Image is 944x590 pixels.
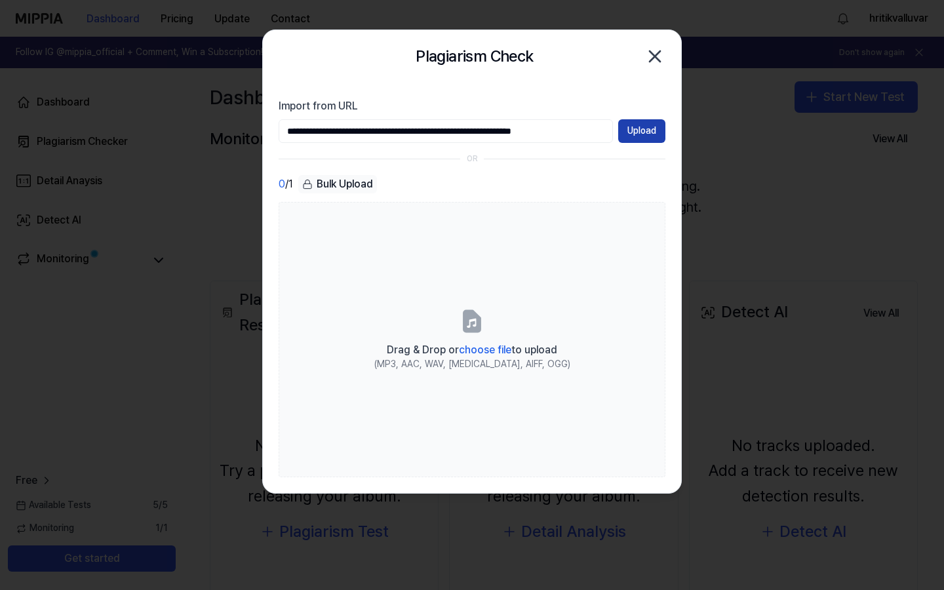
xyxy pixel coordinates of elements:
div: / 1 [279,175,293,194]
h2: Plagiarism Check [416,44,533,69]
span: 0 [279,176,285,192]
div: (MP3, AAC, WAV, [MEDICAL_DATA], AIFF, OGG) [374,358,570,371]
div: OR [467,153,478,165]
div: Bulk Upload [298,175,377,193]
span: choose file [459,344,511,356]
button: Bulk Upload [298,175,377,194]
span: Drag & Drop or to upload [387,344,557,356]
button: Upload [618,119,665,143]
label: Import from URL [279,98,665,114]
